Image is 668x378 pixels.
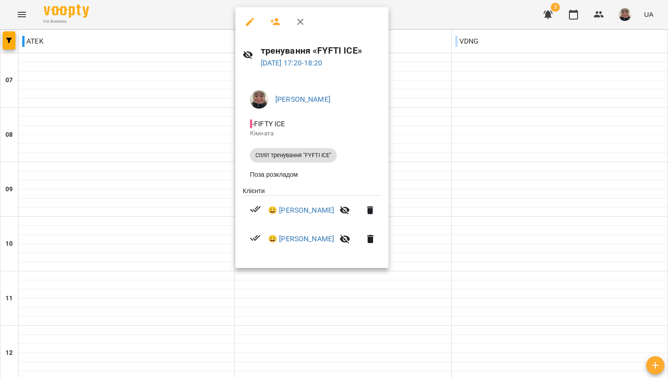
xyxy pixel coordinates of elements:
[250,204,261,214] svg: Візит сплачено
[243,186,381,257] ul: Клієнти
[250,151,337,159] span: Спліт тренування "FYFTI ICE"
[243,166,381,183] li: Поза розкладом
[250,129,374,138] p: Кімната
[261,44,381,58] h6: тренування «FYFTI ICE»
[268,234,334,244] a: 😀 [PERSON_NAME]
[250,233,261,244] svg: Візит сплачено
[250,119,287,128] span: - FIFTY ICE
[268,205,334,216] a: 😀 [PERSON_NAME]
[250,90,268,109] img: 4cf27c03cdb7f7912a44474f3433b006.jpeg
[261,59,323,67] a: [DATE] 17:20-18:20
[275,95,330,104] a: [PERSON_NAME]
